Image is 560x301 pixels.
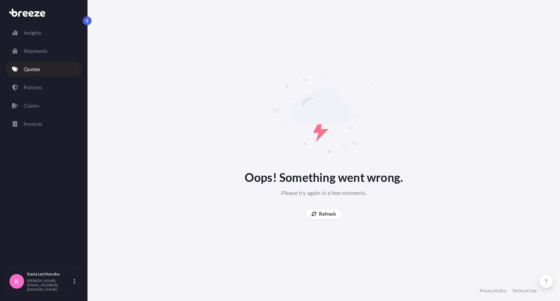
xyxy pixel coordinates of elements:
[15,278,19,285] span: K
[24,47,47,55] p: Shipments
[512,288,537,294] a: Terms of Use
[24,120,42,128] p: Invoices
[27,271,72,277] p: Kasia Lechtanska
[24,66,40,73] p: Quotes
[245,169,403,186] p: Oops! Something went wrong.
[245,189,403,196] p: Please try again in a few moments.
[6,98,81,113] a: Claims
[306,208,342,220] button: Refresh
[6,26,81,40] a: Insights
[24,84,42,91] p: Policies
[6,80,81,95] a: Policies
[319,210,336,218] p: Refresh
[24,29,41,36] p: Insights
[6,62,81,77] a: Quotes
[27,278,72,292] p: [PERSON_NAME][EMAIL_ADDRESS][DOMAIN_NAME]
[6,117,81,131] a: Invoices
[480,288,506,294] a: Privacy Policy
[6,44,81,58] a: Shipments
[24,102,39,109] p: Claims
